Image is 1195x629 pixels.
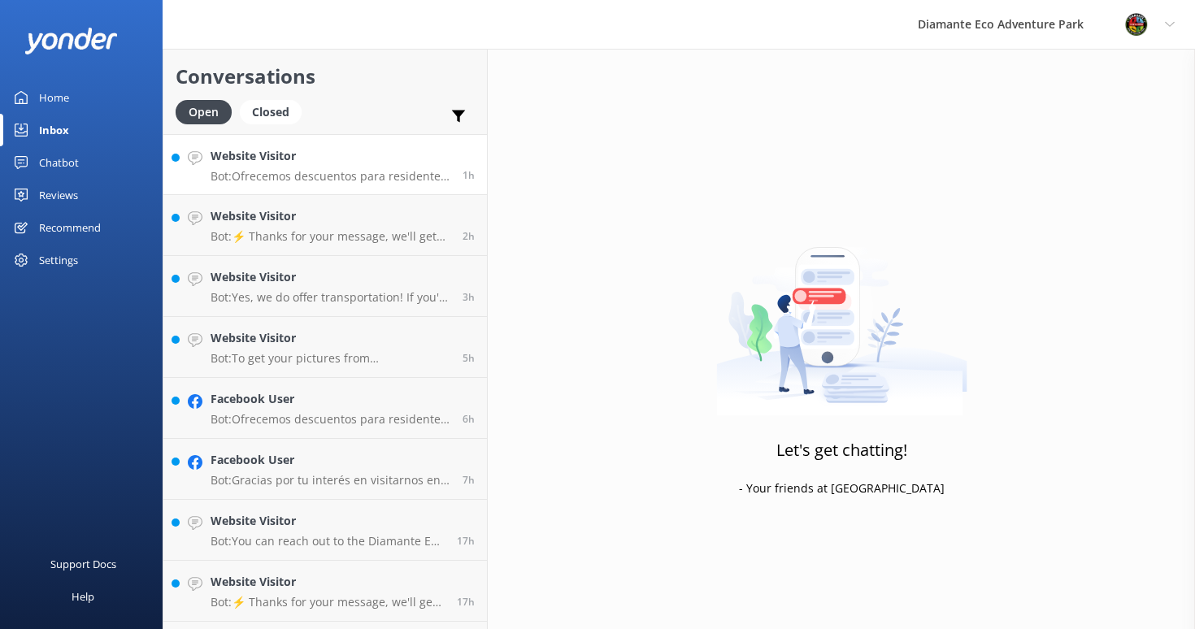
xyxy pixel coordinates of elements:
h4: Website Visitor [211,268,450,286]
div: Settings [39,244,78,276]
p: Bot: Ofrecemos descuentos para residentes de [DEMOGRAPHIC_DATA]. Para conocer los precios, por fa... [211,412,450,427]
h4: Website Visitor [211,573,445,591]
div: Inbox [39,114,69,146]
div: Home [39,81,69,114]
div: Recommend [39,211,101,244]
a: Website VisitorBot:Ofrecemos descuentos para residentes de [DEMOGRAPHIC_DATA]. Para obtener más i... [163,134,487,195]
p: Bot: To get your pictures from [GEOGRAPHIC_DATA], just email [EMAIL_ADDRESS][DOMAIN_NAME]. Our te... [211,351,450,366]
a: Website VisitorBot:Yes, we do offer transportation! If you're staying at the [GEOGRAPHIC_DATA] or... [163,256,487,317]
h4: Website Visitor [211,147,450,165]
h4: Website Visitor [211,329,450,347]
div: Support Docs [50,548,116,580]
div: Open [176,100,232,124]
img: artwork of a man stealing a conversation from at giant smartphone [716,213,967,416]
p: Bot: ⚡ Thanks for your message, we'll get back to you as soon as we can. You're also welcome to k... [211,595,445,609]
div: Help [72,580,94,613]
h4: Website Visitor [211,207,450,225]
div: Chatbot [39,146,79,179]
span: Sep 26 2025 05:58am (UTC -06:00) America/Costa_Rica [463,473,475,487]
span: Sep 25 2025 07:51pm (UTC -06:00) America/Costa_Rica [457,595,475,609]
a: Website VisitorBot:⚡ Thanks for your message, we'll get back to you as soon as we can. You're als... [163,561,487,622]
h4: Website Visitor [211,512,445,530]
h4: Facebook User [211,451,450,469]
a: Open [176,102,240,120]
img: yonder-white-logo.png [24,28,118,54]
p: Bot: Gracias por tu interés en visitarnos en Diamante [GEOGRAPHIC_DATA]. ✨ Para aplicar la tarifa... [211,473,450,488]
p: - Your friends at [GEOGRAPHIC_DATA] [739,479,945,497]
p: Bot: Yes, we do offer transportation! If you're staying at the [GEOGRAPHIC_DATA] or Riu Guanacast... [211,290,450,305]
span: Sep 26 2025 07:57am (UTC -06:00) America/Costa_Rica [463,351,475,365]
a: Closed [240,102,310,120]
span: Sep 25 2025 08:05pm (UTC -06:00) America/Costa_Rica [457,534,475,548]
h3: Let's get chatting! [776,437,907,463]
a: Website VisitorBot:⚡ Thanks for your message, we'll get back to you as soon as we can. You're als... [163,195,487,256]
p: Bot: ⚡ Thanks for your message, we'll get back to you as soon as we can. You're also welcome to k... [211,229,450,244]
span: Sep 26 2025 06:40am (UTC -06:00) America/Costa_Rica [463,412,475,426]
h2: Conversations [176,61,475,92]
p: Bot: Ofrecemos descuentos para residentes de [DEMOGRAPHIC_DATA]. Para obtener más información sob... [211,169,450,184]
span: Sep 26 2025 10:49am (UTC -06:00) America/Costa_Rica [463,229,475,243]
a: Website VisitorBot:You can reach out to the Diamante Eco Adventure Park team by calling [PHONE_NU... [163,500,487,561]
p: Bot: You can reach out to the Diamante Eco Adventure Park team by calling [PHONE_NUMBER], sending... [211,534,445,549]
span: Sep 26 2025 11:54am (UTC -06:00) America/Costa_Rica [463,168,475,182]
span: Sep 26 2025 09:30am (UTC -06:00) America/Costa_Rica [463,290,475,304]
img: 831-1756915225.png [1124,12,1149,37]
h4: Facebook User [211,390,450,408]
div: Closed [240,100,302,124]
a: Website VisitorBot:To get your pictures from [GEOGRAPHIC_DATA], just email [EMAIL_ADDRESS][DOMAIN... [163,317,487,378]
a: Facebook UserBot:Gracias por tu interés en visitarnos en Diamante [GEOGRAPHIC_DATA]. ✨ Para aplic... [163,439,487,500]
div: Reviews [39,179,78,211]
a: Facebook UserBot:Ofrecemos descuentos para residentes de [DEMOGRAPHIC_DATA]. Para conocer los pre... [163,378,487,439]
